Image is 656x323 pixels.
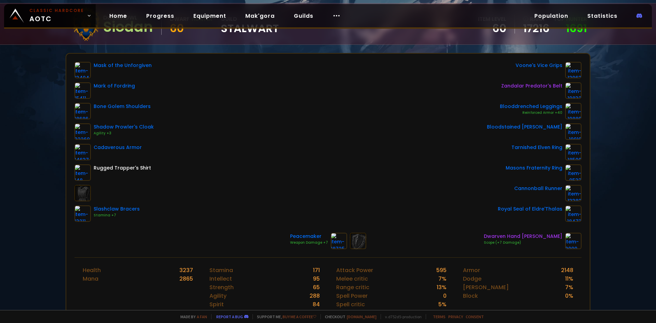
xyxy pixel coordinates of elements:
[74,123,91,140] img: item-22269
[448,314,463,319] a: Privacy
[4,4,96,27] a: Classic HardcoreAOTC
[29,8,84,14] small: Classic Hardcore
[290,240,328,245] div: Weapon Damage +7
[463,274,481,283] div: Dodge
[565,144,582,160] img: item-18500
[74,82,91,99] img: item-15411
[331,233,347,249] img: item-18725
[94,144,142,151] div: Cadaverous Armor
[565,62,582,78] img: item-13963
[484,233,562,240] div: Dwarven Hand [PERSON_NAME]
[74,103,91,119] img: item-18686
[500,110,562,116] div: Reinforced Armor +40
[565,185,582,201] img: item-13382
[94,62,152,69] div: Mask of the Unforgiven
[179,274,193,283] div: 2865
[336,266,373,274] div: Attack Power
[209,300,224,309] div: Spirit
[523,23,549,33] a: 17216
[484,240,562,245] div: Scope (+7 Damage)
[565,123,582,140] img: item-19919
[310,292,320,300] div: 288
[209,266,233,274] div: Stamina
[94,164,151,172] div: Rugged Trapper's Shirt
[511,144,562,151] div: Tarnished Elven Ring
[565,103,582,119] img: item-19889
[381,314,422,319] span: v. d752d5 - production
[94,205,140,213] div: Slashclaw Bracers
[437,283,447,292] div: 13 %
[436,266,447,274] div: 595
[514,185,562,192] div: Cannonball Runner
[209,292,227,300] div: Agility
[94,82,135,90] div: Mark of Fordring
[498,205,562,213] div: Royal Seal of Eldre'Thalas
[443,292,447,300] div: 0
[336,274,368,283] div: Melee critic
[565,233,582,249] img: item-2099
[561,266,573,274] div: 2148
[433,314,446,319] a: Terms
[565,82,582,99] img: item-19832
[103,22,153,32] div: Siodan
[179,266,193,274] div: 3237
[288,9,319,23] a: Guilds
[463,283,509,292] div: [PERSON_NAME]
[188,9,232,23] a: Equipment
[529,9,574,23] a: Population
[478,23,506,33] div: 60
[582,9,623,23] a: Statistics
[240,9,280,23] a: Mak'gora
[221,23,279,33] span: Stalwart
[313,274,320,283] div: 95
[336,292,368,300] div: Spell Power
[94,123,154,131] div: Shadow Prowler's Cloak
[209,274,232,283] div: Intellect
[565,283,573,292] div: 7 %
[313,300,320,309] div: 84
[313,266,320,274] div: 171
[438,300,447,309] div: 5 %
[565,292,573,300] div: 0 %
[320,314,377,319] span: Checkout
[466,314,484,319] a: Consent
[336,300,365,309] div: Spell critic
[565,164,582,181] img: item-9533
[94,103,151,110] div: Bone Golem Shoulders
[74,62,91,78] img: item-13404
[463,292,478,300] div: Block
[463,266,480,274] div: Armor
[438,274,447,283] div: 7 %
[216,314,243,319] a: Report a bug
[501,82,562,90] div: Zandalar Predator's Belt
[74,205,91,222] img: item-13211
[487,123,562,131] div: Bloodstained [PERSON_NAME]
[221,15,279,33] div: guild
[347,314,377,319] a: [DOMAIN_NAME]
[500,103,562,110] div: Blooddrenched Leggings
[176,314,207,319] span: Made by
[313,283,320,292] div: 65
[83,266,101,274] div: Health
[283,314,316,319] a: Buy me a coffee
[94,131,154,136] div: Agility +3
[290,233,328,240] div: Peacemaker
[29,8,84,24] span: AOTC
[94,213,140,218] div: Stamina +7
[516,62,562,69] div: Voone's Vice Grips
[252,314,316,319] span: Support me,
[104,9,133,23] a: Home
[336,283,369,292] div: Range critic
[506,164,562,172] div: Masons Fraternity Ring
[141,9,180,23] a: Progress
[83,274,98,283] div: Mana
[209,283,234,292] div: Strength
[197,314,207,319] a: a fan
[74,144,91,160] img: item-14637
[565,205,582,222] img: item-18473
[565,274,573,283] div: 11 %
[74,164,91,181] img: item-148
